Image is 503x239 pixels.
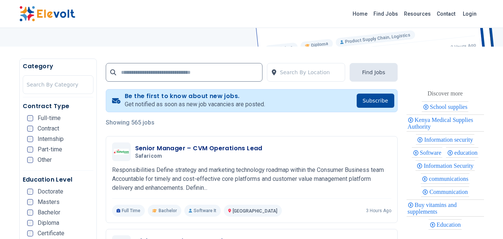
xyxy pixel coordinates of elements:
[112,205,145,217] p: Full Time
[27,230,33,236] input: Certificate
[429,176,471,182] span: communications
[23,102,93,111] h5: Contract Type
[366,208,391,214] p: 3 hours ago
[434,8,458,20] a: Contact
[125,92,265,100] h4: Be the first to know about new jobs.
[135,144,262,153] h3: Senior Manager – CVM Operations Lead
[135,153,162,160] span: Safaricom
[19,6,75,22] img: Elevolt
[112,142,391,217] a: SafaricomSenior Manager – CVM Operations LeadSafaricomResponsibilities Define strategy and market...
[401,8,434,20] a: Resources
[125,100,265,109] p: Get notified as soon as new job vacancies are posted.
[27,157,33,163] input: Other
[38,157,52,163] span: Other
[38,199,60,205] span: Masters
[112,166,391,192] p: Responsibilities Define strategy and marketing technology roadmap within the Consumer Business te...
[27,126,33,132] input: Contract
[350,63,397,82] button: Find Jobs
[430,104,470,110] span: School supplies
[429,219,462,230] div: Education
[454,150,480,156] span: education
[38,147,62,152] span: Part-time
[38,210,60,216] span: Bachelor
[429,189,470,195] span: Communication
[106,118,398,127] p: Showing 565 jobs
[27,199,33,205] input: Masters
[114,149,129,155] img: Safaricom
[38,230,64,236] span: Certificate
[407,114,484,132] div: Kenya Medical Supplies Authority
[422,101,469,112] div: School supplies
[420,150,444,156] span: Software
[23,62,93,71] h5: Category
[27,210,33,216] input: Bachelor
[424,136,475,143] span: Information security
[350,8,370,20] a: Home
[357,94,394,108] button: Subscribe
[421,173,469,184] div: communications
[427,88,463,99] div: These are topics related to the article that might interest you
[27,147,33,152] input: Part-time
[416,160,475,171] div: Information Security
[407,199,484,217] div: Buy vitamins and supplements
[38,136,64,142] span: Internship
[27,136,33,142] input: Internship
[458,6,481,21] a: Login
[370,8,401,20] a: Find Jobs
[424,163,476,169] span: Information Security
[233,208,277,214] span: [GEOGRAPHIC_DATA]
[184,205,221,217] p: Software It
[159,208,177,214] span: Bachelor
[466,203,503,239] iframe: Chat Widget
[27,220,33,226] input: Diploma
[27,115,33,121] input: Full-time
[38,220,59,226] span: Diploma
[437,221,463,228] span: Education
[38,126,59,132] span: Contract
[421,186,469,197] div: Communication
[416,134,474,145] div: Information security
[446,147,478,158] div: education
[27,189,33,195] input: Doctorate
[408,202,457,215] span: Buy vitamins and supplements
[38,115,61,121] span: Full-time
[23,175,93,184] h5: Education Level
[408,117,473,130] span: Kenya Medical Supplies Authority
[412,147,443,158] div: Software
[38,189,63,195] span: Doctorate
